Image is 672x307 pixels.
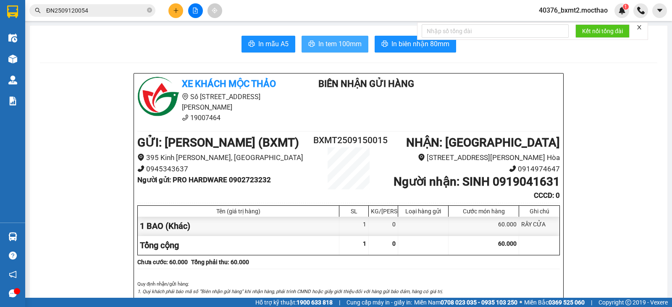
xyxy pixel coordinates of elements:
button: printerIn mẫu A5 [241,36,295,52]
div: 60.000 [449,217,519,236]
span: 60.000 [498,240,517,247]
span: | [591,298,592,307]
span: aim [212,8,218,13]
img: logo.jpg [137,77,179,119]
span: 0 [392,240,396,247]
span: In mẫu A5 [258,39,289,49]
span: In tem 100mm [318,39,362,49]
img: logo.jpg [4,4,34,34]
span: phone [182,114,189,121]
span: notification [9,270,17,278]
img: warehouse-icon [8,76,17,84]
span: environment [418,154,425,161]
div: Loại hàng gửi [400,208,446,215]
sup: 1 [623,4,629,10]
span: close [636,24,642,30]
div: 1 [339,217,369,236]
span: environment [182,93,189,100]
li: VP [GEOGRAPHIC_DATA] [58,45,112,73]
span: In biên nhận 80mm [391,39,449,49]
div: 1 BAO (Khác) [138,217,339,236]
span: Miền Bắc [524,298,585,307]
span: Kết nối tổng đài [582,26,623,36]
button: Kết nối tổng đài [575,24,630,38]
span: close-circle [147,8,152,13]
span: Hỗ trợ kỹ thuật: [255,298,333,307]
li: 395 Kinh [PERSON_NAME], [GEOGRAPHIC_DATA] [137,152,313,163]
span: plus [173,8,179,13]
b: GỬI : [PERSON_NAME] (BXMT) [137,136,299,150]
i: 1. Quý khách phải báo mã số “Biên nhận gửi hàng” khi nhận hàng, phải trình CMND hoặc giấy giới th... [137,289,443,294]
span: Miền Nam [414,298,517,307]
img: warehouse-icon [8,55,17,63]
div: Tên (giá trị hàng) [140,208,337,215]
span: printer [381,40,388,48]
span: 1 [363,240,366,247]
h2: BXMT2509150015 [313,134,384,147]
span: close-circle [147,7,152,15]
span: copyright [625,299,631,305]
b: CCCD : 0 [534,191,560,199]
button: aim [207,3,222,18]
img: warehouse-icon [8,34,17,42]
b: Biên Nhận Gửi Hàng [318,79,414,89]
span: | [339,298,340,307]
b: Người nhận : SINH 0919041631 [394,175,560,189]
img: warehouse-icon [8,232,17,241]
span: search [35,8,41,13]
span: phone [509,165,516,172]
input: Nhập số tổng đài [422,24,569,38]
li: Số [STREET_ADDRESS][PERSON_NAME] [137,92,294,113]
button: plus [168,3,183,18]
strong: 0369 525 060 [549,299,585,306]
b: NHẬN : [GEOGRAPHIC_DATA] [406,136,560,150]
li: 0914974647 [384,163,560,175]
li: 19007464 [137,113,294,123]
li: Xe khách Mộc Thảo [4,4,122,36]
span: 40376_bxmt2.mocthao [532,5,614,16]
span: file-add [192,8,198,13]
img: solution-icon [8,97,17,105]
span: environment [137,154,144,161]
img: icon-new-feature [618,7,626,14]
img: logo-vxr [7,5,18,18]
b: Tổng phải thu: 60.000 [191,259,249,265]
img: phone-icon [637,7,645,14]
span: 1 [624,4,627,10]
button: caret-down [652,3,667,18]
strong: 1900 633 818 [297,299,333,306]
b: Người gửi : PRO HARDWARE 0902723232 [137,176,271,184]
div: Cước món hàng [451,208,517,215]
input: Tìm tên, số ĐT hoặc mã đơn [46,6,145,15]
li: VP [PERSON_NAME] (BXMT) [4,45,58,64]
b: Xe khách Mộc Thảo [182,79,276,89]
span: printer [308,40,315,48]
span: question-circle [9,252,17,260]
div: Ghi chú [521,208,557,215]
button: printerIn biên nhận 80mm [375,36,456,52]
div: SL [341,208,366,215]
span: Tổng cộng [140,240,179,250]
span: caret-down [656,7,664,14]
button: printerIn tem 100mm [302,36,368,52]
div: KG/[PERSON_NAME] [371,208,396,215]
span: message [9,289,17,297]
b: Chưa cước : 60.000 [137,259,188,265]
span: printer [248,40,255,48]
li: [STREET_ADDRESS][PERSON_NAME] Hòa [384,152,560,163]
button: file-add [188,3,203,18]
strong: 0708 023 035 - 0935 103 250 [441,299,517,306]
div: 0 [369,217,398,236]
span: ⚪️ [520,301,522,304]
span: Cung cấp máy in - giấy in: [346,298,412,307]
span: phone [137,165,144,172]
div: RÂY CỬA [519,217,559,236]
li: 0945343637 [137,163,313,175]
